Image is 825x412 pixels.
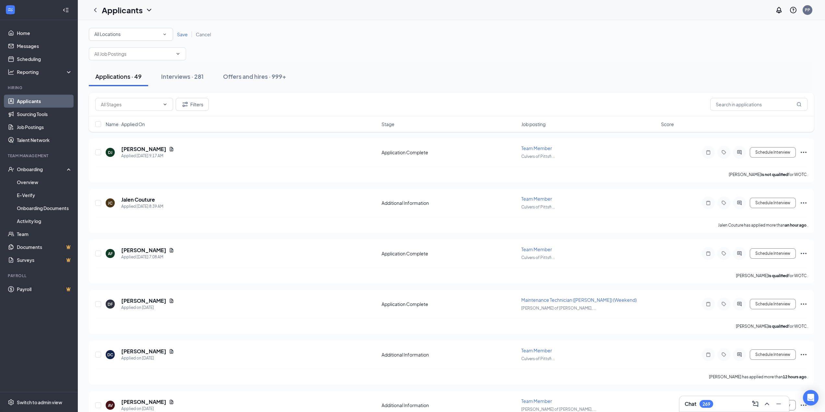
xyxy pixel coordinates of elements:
[169,399,174,405] svg: Document
[750,248,796,259] button: Schedule Interview
[762,399,772,409] button: ChevronUp
[17,134,72,147] a: Talent Network
[161,72,204,80] div: Interviews · 281
[521,246,552,252] span: Team Member
[796,102,802,107] svg: MagnifyingGlass
[720,150,728,155] svg: Tag
[521,306,596,311] span: [PERSON_NAME] of [PERSON_NAME], ...
[176,98,209,111] button: Filter Filters
[382,402,517,408] div: Additional Information
[736,150,743,155] svg: ActiveChat
[169,349,174,354] svg: Document
[177,31,188,37] span: Save
[775,6,783,14] svg: Notifications
[8,273,71,278] div: Payroll
[175,51,181,56] svg: ChevronDown
[17,228,72,241] a: Team
[783,374,807,379] b: 12 hours ago
[661,121,674,127] span: Score
[91,6,99,14] svg: ChevronLeft
[785,223,807,228] b: an hour ago
[720,251,728,256] svg: Tag
[17,53,72,65] a: Scheduling
[121,348,166,355] h5: [PERSON_NAME]
[17,253,72,266] a: SurveysCrown
[94,30,168,38] div: All Locations
[17,202,72,215] a: Onboarding Documents
[521,407,596,412] span: [PERSON_NAME] of [PERSON_NAME], ...
[750,299,796,309] button: Schedule Interview
[704,150,712,155] svg: Note
[761,172,788,177] b: is not qualified
[121,247,166,254] h5: [PERSON_NAME]
[102,5,143,16] h1: Applicants
[7,6,14,13] svg: WorkstreamLogo
[17,215,72,228] a: Activity log
[736,352,743,357] svg: ActiveChat
[162,31,168,37] svg: SmallChevronDown
[63,7,69,13] svg: Collapse
[720,352,728,357] svg: Tag
[736,324,807,329] p: [PERSON_NAME] for WOTC.
[108,301,113,307] div: DF
[685,400,696,407] h3: Chat
[720,200,728,206] svg: Tag
[121,355,174,361] div: Applied on [DATE]
[704,301,712,307] svg: Note
[702,401,710,407] div: 269
[382,301,517,307] div: Application Complete
[145,6,153,14] svg: ChevronDown
[800,199,807,207] svg: Ellipses
[8,69,14,75] svg: Analysis
[17,95,72,108] a: Applicants
[789,6,797,14] svg: QuestionInfo
[121,406,174,412] div: Applied on [DATE]
[17,69,73,75] div: Reporting
[382,351,517,358] div: Additional Information
[17,399,62,406] div: Switch to admin view
[521,297,637,303] span: Maintenance Technician ([PERSON_NAME]) (Weekend)
[108,403,113,408] div: AV
[107,352,113,358] div: DC
[736,301,743,307] svg: ActiveChat
[196,31,211,37] span: Cancel
[8,85,71,90] div: Hiring
[121,196,155,203] h5: Jalen Couture
[17,121,72,134] a: Job Postings
[750,349,796,360] button: Schedule Interview
[521,196,552,202] span: Team Member
[181,100,189,108] svg: Filter
[121,398,166,406] h5: [PERSON_NAME]
[704,352,712,357] svg: Note
[750,147,796,158] button: Schedule Interview
[94,50,173,57] input: All Job Postings
[94,31,121,37] span: All Locations
[121,297,166,304] h5: [PERSON_NAME]
[106,121,145,127] span: Name · Applied On
[720,301,728,307] svg: Tag
[223,72,286,80] div: Offers and hires · 999+
[736,251,743,256] svg: ActiveChat
[121,153,174,159] div: Applied [DATE] 9:17 AM
[8,166,14,172] svg: UserCheck
[17,108,72,121] a: Sourcing Tools
[521,255,555,260] span: Culvers of Pittsfi ...
[736,200,743,206] svg: ActiveChat
[17,189,72,202] a: E-Verify
[710,98,807,111] input: Search in applications
[704,200,712,206] svg: Note
[108,251,113,256] div: AF
[775,400,783,408] svg: Minimize
[382,200,517,206] div: Additional Information
[729,172,807,177] p: [PERSON_NAME] for WOTC.
[108,150,112,155] div: DJ
[800,300,807,308] svg: Ellipses
[521,356,555,361] span: Culvers of Pittsfi ...
[382,250,517,257] div: Application Complete
[162,102,168,107] svg: ChevronDown
[750,198,796,208] button: Schedule Interview
[800,148,807,156] svg: Ellipses
[751,400,759,408] svg: ComposeMessage
[709,374,807,380] p: [PERSON_NAME] has applied more than .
